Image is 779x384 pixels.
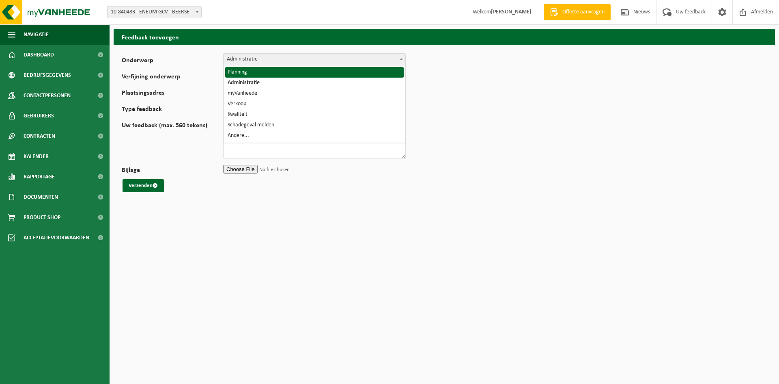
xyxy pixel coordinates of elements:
[24,126,55,146] span: Contracten
[24,228,89,248] span: Acceptatievoorwaarden
[122,74,223,82] label: Verfijning onderwerp
[225,88,404,99] li: myVanheede
[122,106,223,114] label: Type feedback
[122,57,223,65] label: Onderwerp
[114,29,775,45] h2: Feedback toevoegen
[225,120,404,130] li: Schadegeval melden
[491,9,532,15] strong: [PERSON_NAME]
[24,167,55,187] span: Rapportage
[123,179,164,192] button: Verzenden
[225,78,404,88] li: Administratie
[24,146,49,167] span: Kalender
[225,99,404,109] li: Verkoop
[107,6,202,18] span: 10-840483 - ENEUM GCV - BEERSE
[122,167,223,175] label: Bijlage
[544,4,611,20] a: Offerte aanvragen
[224,54,405,65] span: Administratie
[560,8,607,16] span: Offerte aanvragen
[122,122,223,159] label: Uw feedback (max. 560 tekens)
[24,106,54,126] span: Gebruikers
[225,130,404,141] li: Andere...
[225,67,404,78] li: Planning
[24,187,58,207] span: Documenten
[122,90,223,98] label: Plaatsingsadres
[24,24,49,45] span: Navigatie
[225,109,404,120] li: Kwaliteit
[24,207,60,228] span: Product Shop
[108,7,201,18] span: 10-840483 - ENEUM GCV - BEERSE
[24,65,71,85] span: Bedrijfsgegevens
[223,53,406,65] span: Administratie
[24,85,71,106] span: Contactpersonen
[24,45,54,65] span: Dashboard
